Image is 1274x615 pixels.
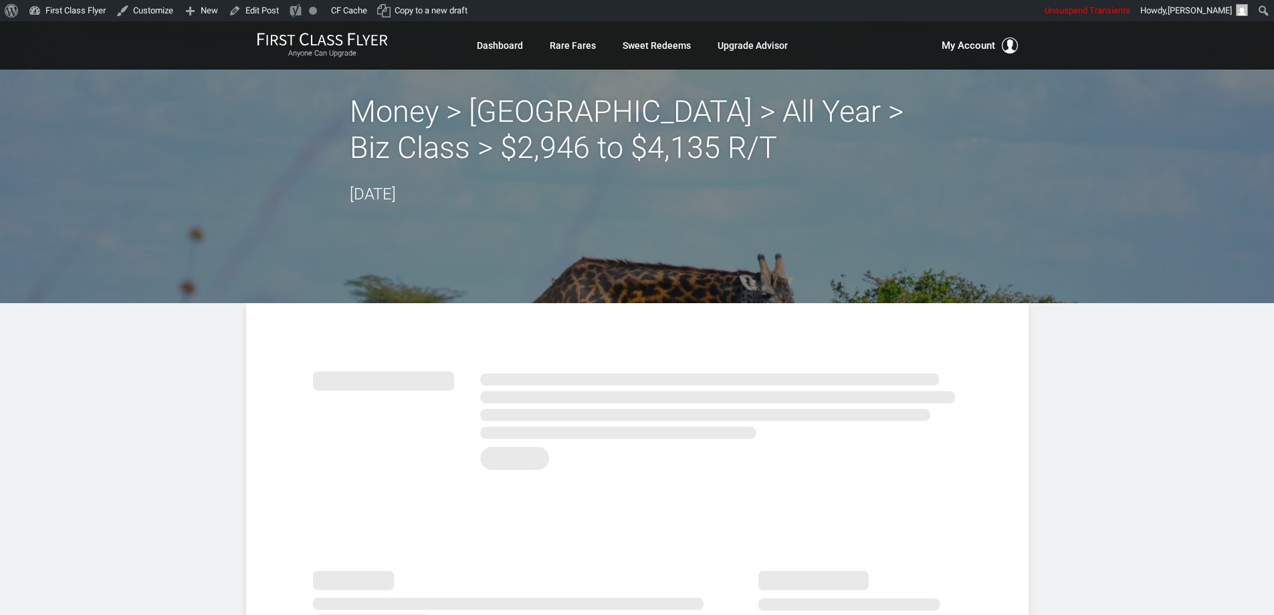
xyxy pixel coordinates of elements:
span: My Account [942,37,995,54]
a: Upgrade Advisor [718,33,788,58]
img: summary.svg [313,357,962,478]
a: First Class FlyerAnyone Can Upgrade [257,32,388,59]
h2: Money > [GEOGRAPHIC_DATA] > All Year > Biz Class > $2,946 to $4,135 R/T [350,94,925,166]
span: [PERSON_NAME] [1168,5,1232,15]
a: Sweet Redeems [623,33,691,58]
img: First Class Flyer [257,32,388,46]
a: Rare Fares [550,33,596,58]
small: Anyone Can Upgrade [257,49,388,58]
time: [DATE] [350,185,396,203]
span: Unsuspend Transients [1045,5,1130,15]
button: My Account [942,37,1018,54]
a: Dashboard [477,33,523,58]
